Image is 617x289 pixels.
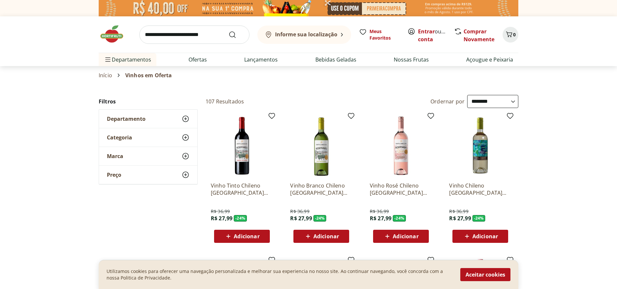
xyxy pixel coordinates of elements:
a: Entrar [418,28,435,35]
img: Vinho Branco Chileno Santa Carolina Reservado Sauvignon Blanc 750ml [290,115,352,177]
button: Adicionar [293,230,349,243]
button: Carrinho [503,27,518,43]
span: R$ 27,99 [211,215,232,222]
span: R$ 36,99 [290,208,309,215]
img: Hortifruti [99,24,131,44]
span: Adicionar [393,234,418,239]
span: Departamento [107,116,146,122]
a: Meus Favoritos [359,28,400,41]
a: Criar conta [418,28,454,43]
button: Adicionar [373,230,429,243]
label: Ordernar por [430,98,465,105]
span: R$ 36,99 [449,208,468,215]
span: Vinhos em Oferta [125,72,172,78]
button: Preço [99,166,197,184]
button: Categoria [99,128,197,147]
span: R$ 27,99 [290,215,312,222]
span: ou [418,27,447,43]
span: Marca [107,153,123,159]
a: Início [99,72,112,78]
span: R$ 36,99 [211,208,230,215]
span: Departamentos [104,52,151,67]
img: Vinho Chileno Santa Carolina Reservado Branco Suave 750ml [449,115,511,177]
span: - 24 % [472,215,486,222]
a: Comprar Novamente [464,28,494,43]
button: Marca [99,147,197,165]
a: Vinho Chileno [GEOGRAPHIC_DATA] Branco Suave 750ml [449,182,511,196]
span: Categoria [107,134,132,141]
a: Vinho Tinto Chileno [GEOGRAPHIC_DATA] Carménère 750ml [211,182,273,196]
span: Preço [107,172,121,178]
img: Vinho Rosé Chileno Santa Carolina Reservado 750ml [370,115,432,177]
input: search [139,26,249,44]
span: R$ 27,99 [370,215,391,222]
a: Ofertas [189,56,207,63]
a: Nossas Frutas [394,56,429,63]
span: - 24 % [234,215,247,222]
a: Vinho Rosé Chileno [GEOGRAPHIC_DATA] 750ml [370,182,432,196]
img: Vinho Tinto Chileno Santa Carolina Reservado Carménère 750ml [211,115,273,177]
button: Informe sua localização [257,26,351,44]
span: Adicionar [234,234,259,239]
a: Bebidas Geladas [315,56,356,63]
span: - 24 % [313,215,327,222]
a: Açougue e Peixaria [466,56,513,63]
button: Menu [104,52,112,67]
p: Utilizamos cookies para oferecer uma navegação personalizada e melhorar sua experiencia no nosso ... [107,268,452,281]
span: Meus Favoritos [369,28,400,41]
span: Adicionar [472,234,498,239]
button: Adicionar [452,230,508,243]
h2: Filtros [99,95,198,108]
h2: 107 Resultados [206,98,244,105]
button: Submit Search [229,31,244,39]
span: 0 [513,31,516,38]
span: R$ 36,99 [370,208,389,215]
span: Adicionar [313,234,339,239]
span: - 24 % [393,215,406,222]
button: Departamento [99,110,197,128]
button: Adicionar [214,230,270,243]
a: Lançamentos [244,56,278,63]
b: Informe sua localização [275,31,337,38]
a: Vinho Branco Chileno [GEOGRAPHIC_DATA] Sauvignon Blanc 750ml [290,182,352,196]
button: Aceitar cookies [460,268,510,281]
span: R$ 27,99 [449,215,471,222]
